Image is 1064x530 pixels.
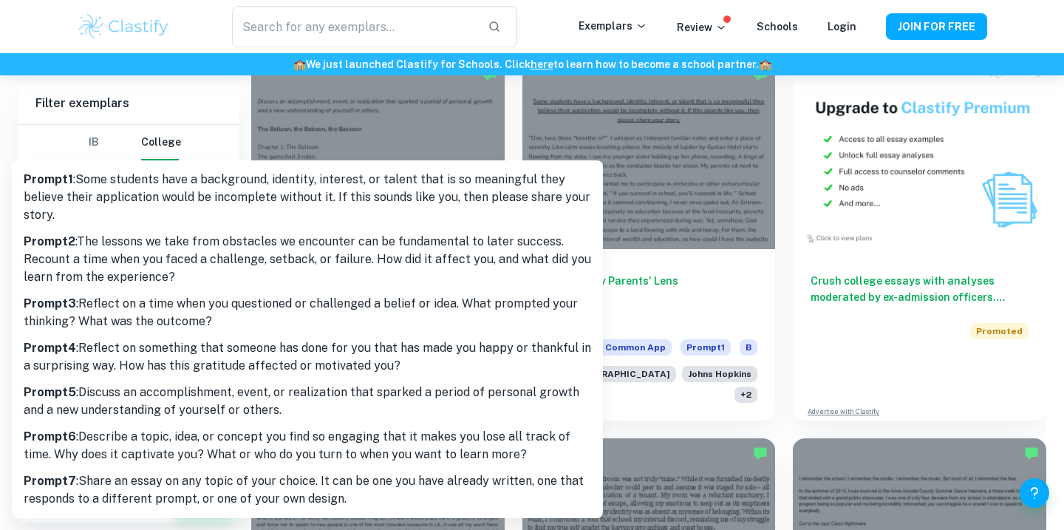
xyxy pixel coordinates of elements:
[24,472,591,508] p: : Share an essay on any topic of your choice. It can be one you have already written, one that re...
[24,172,73,186] b: Prompt 1
[24,233,591,286] p: : The lessons we take from obstacles we encounter can be fundamental to later success. Recount a ...
[24,339,591,375] p: : Reflect on something that someone has done for you that has made you happy or thankful in a sur...
[24,295,591,330] p: : Reflect on a time when you questioned or challenged a belief or idea. What prompted your thinki...
[24,341,76,355] b: Prompt 4
[24,385,76,399] b: Prompt 5
[24,474,76,488] b: Prompt 7
[24,384,591,419] p: : Discuss an accomplishment, event, or realization that sparked a period of personal growth and a...
[24,429,76,444] b: Prompt 6
[24,296,76,310] b: Prompt 3
[24,428,591,463] p: : Describe a topic, idea, or concept you find so engaging that it makes you lose all track of tim...
[24,234,75,248] b: Prompt 2
[24,171,591,224] p: : Some students have a background, identity, interest, or talent that is so meaningful they belie...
